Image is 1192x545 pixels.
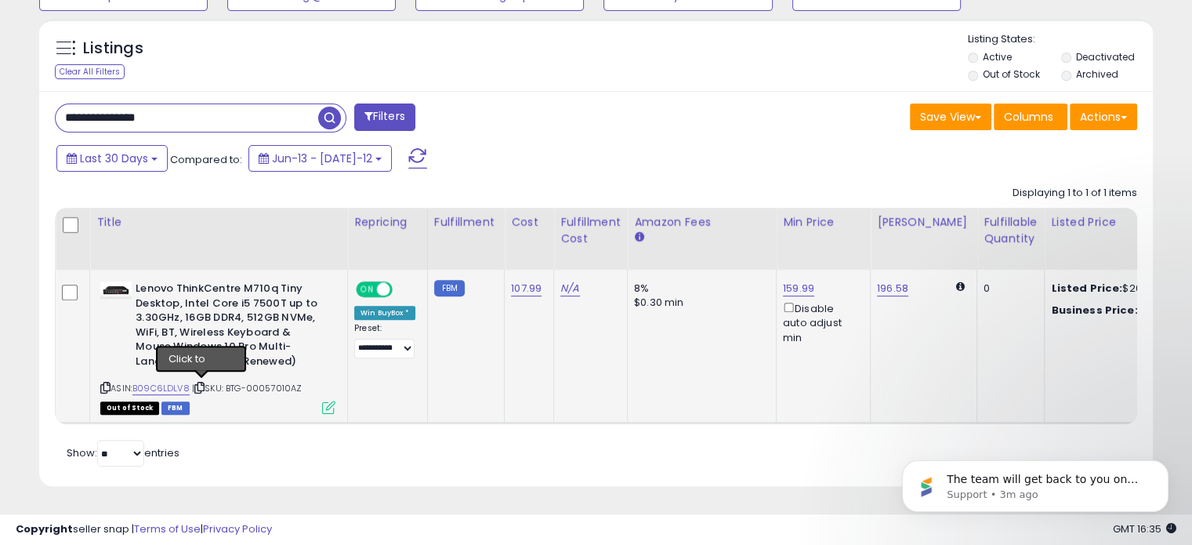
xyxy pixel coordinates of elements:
[983,67,1040,81] label: Out of Stock
[55,64,125,79] div: Clear All Filters
[136,282,326,372] b: Lenovo ThinkCentre M710q Tiny Desktop, Intel Core i5 7500T up to 3.30GHz, 16GB DDR4, 512GB NVMe, ...
[634,214,770,231] div: Amazon Fees
[83,38,143,60] h5: Listings
[560,214,621,247] div: Fulfillment Cost
[1070,104,1137,130] button: Actions
[560,281,579,296] a: N/A
[67,445,179,460] span: Show: entries
[16,522,272,537] div: seller snap | |
[192,382,303,394] span: | SKU: BTG-00057010AZ
[100,401,159,415] span: All listings that are currently out of stock and unavailable for purchase on Amazon
[984,214,1038,247] div: Fulfillable Quantity
[1051,281,1122,296] b: Listed Price:
[634,296,764,310] div: $0.30 min
[910,104,991,130] button: Save View
[390,283,415,296] span: OFF
[634,282,764,296] div: 8%
[1051,214,1187,231] div: Listed Price
[354,214,421,231] div: Repricing
[170,152,242,167] span: Compared to:
[80,151,148,166] span: Last 30 Days
[879,427,1192,537] iframe: Intercom notifications message
[132,382,190,395] a: B09C6LDLV8
[634,231,643,245] small: Amazon Fees.
[511,214,547,231] div: Cost
[161,401,190,415] span: FBM
[783,214,864,231] div: Min Price
[434,280,465,296] small: FBM
[1075,50,1134,64] label: Deactivated
[434,214,498,231] div: Fulfillment
[1075,67,1118,81] label: Archived
[877,214,970,231] div: [PERSON_NAME]
[354,323,415,358] div: Preset:
[1013,186,1137,201] div: Displaying 1 to 1 of 1 items
[100,282,132,299] img: 31pW8hNC2TL._SL40_.jpg
[983,50,1012,64] label: Active
[248,145,392,172] button: Jun-13 - [DATE]-12
[1004,109,1053,125] span: Columns
[1051,303,1181,318] div: $232.14
[16,521,73,536] strong: Copyright
[1051,282,1181,296] div: $209.58
[354,104,415,131] button: Filters
[56,145,168,172] button: Last 30 Days
[783,300,858,345] div: Disable auto adjust min
[994,104,1067,130] button: Columns
[956,282,965,292] i: Calculated using Dynamic Max Price.
[968,32,1153,47] p: Listing States:
[100,282,335,412] div: ASIN:
[511,281,542,296] a: 107.99
[877,281,908,296] a: 196.58
[984,282,1032,296] div: 0
[354,306,415,320] div: Win BuyBox *
[134,521,201,536] a: Terms of Use
[203,521,272,536] a: Privacy Policy
[783,281,814,296] a: 159.99
[272,151,372,166] span: Jun-13 - [DATE]-12
[1051,303,1137,318] b: Business Price:
[96,214,341,231] div: Title
[357,283,377,296] span: ON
